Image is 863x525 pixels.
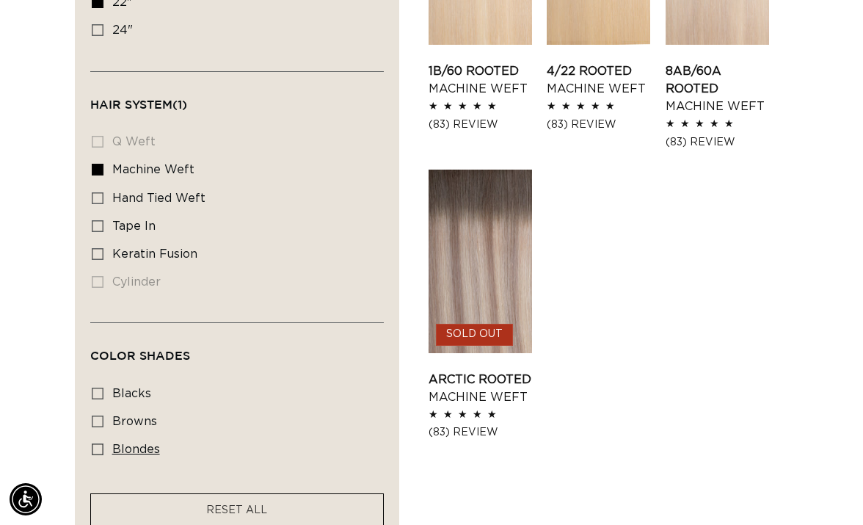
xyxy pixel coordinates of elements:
iframe: Chat Widget [790,455,863,525]
span: blacks [112,388,151,399]
span: RESET ALL [206,505,267,515]
a: Arctic Rooted Machine Weft [429,371,532,406]
span: Hair System [90,98,187,111]
a: RESET ALL [206,502,267,520]
span: Color Shades [90,349,190,362]
span: machine weft [112,164,194,175]
a: 8AB/60A Rooted Machine Weft [666,62,769,115]
div: Accessibility Menu [10,483,42,515]
span: 24" [112,24,133,36]
summary: Color Shades (0 selected) [90,323,384,376]
a: 4/22 Rooted Machine Weft [547,62,650,98]
span: blondes [112,443,160,455]
a: 1B/60 Rooted Machine Weft [429,62,532,98]
span: hand tied weft [112,192,205,204]
span: keratin fusion [112,248,197,260]
span: browns [112,416,157,427]
span: tape in [112,220,156,232]
summary: Hair System (1 selected) [90,72,384,125]
span: (1) [172,98,187,111]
